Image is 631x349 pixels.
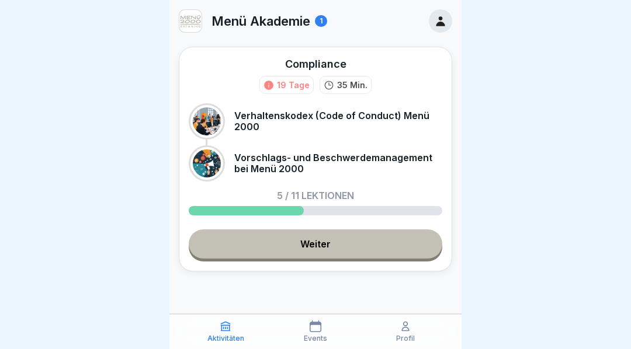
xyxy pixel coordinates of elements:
[337,79,367,91] p: 35 Min.
[189,229,442,259] a: Weiter
[234,110,442,132] p: Verhaltenskodex (Code of Conduct) Menü 2000
[277,191,354,200] p: 5 / 11 Lektionen
[212,13,310,29] p: Menü Akademie
[285,57,346,71] div: Compliance
[277,79,310,91] div: 19 Tage
[179,10,202,32] img: v3gslzn6hrr8yse5yrk8o2yg.png
[207,334,244,343] p: Aktivitäten
[396,334,415,343] p: Profil
[234,152,442,175] p: Vorschlags- und Beschwerdemanagement bei Menü 2000
[304,334,327,343] p: Events
[315,15,327,27] div: 1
